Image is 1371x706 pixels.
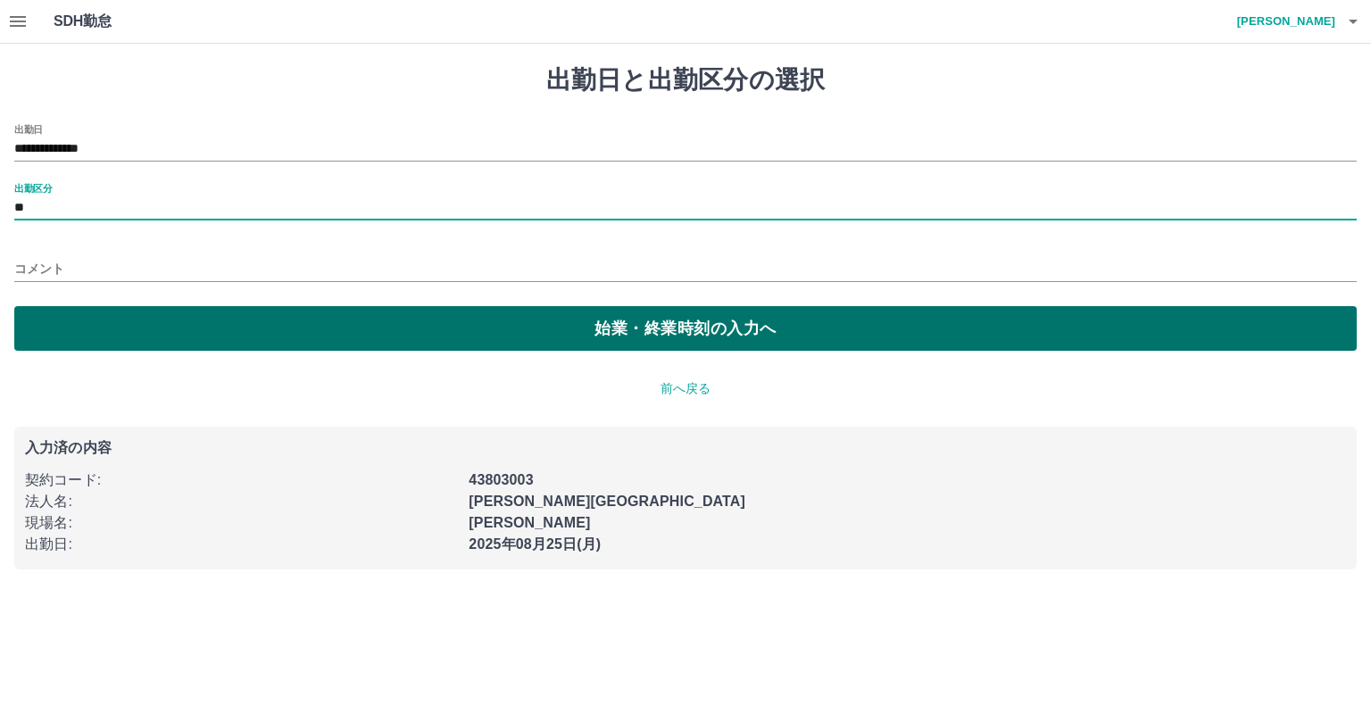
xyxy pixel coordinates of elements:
b: [PERSON_NAME][GEOGRAPHIC_DATA] [469,494,745,509]
b: 43803003 [469,472,533,487]
p: 現場名 : [25,512,458,534]
label: 出勤日 [14,122,43,136]
p: 契約コード : [25,469,458,491]
p: 出勤日 : [25,534,458,555]
p: 法人名 : [25,491,458,512]
b: [PERSON_NAME] [469,515,590,530]
label: 出勤区分 [14,181,52,195]
p: 入力済の内容 [25,441,1346,455]
p: 前へ戻る [14,379,1357,398]
b: 2025年08月25日(月) [469,536,601,552]
button: 始業・終業時刻の入力へ [14,306,1357,351]
h1: 出勤日と出勤区分の選択 [14,65,1357,96]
